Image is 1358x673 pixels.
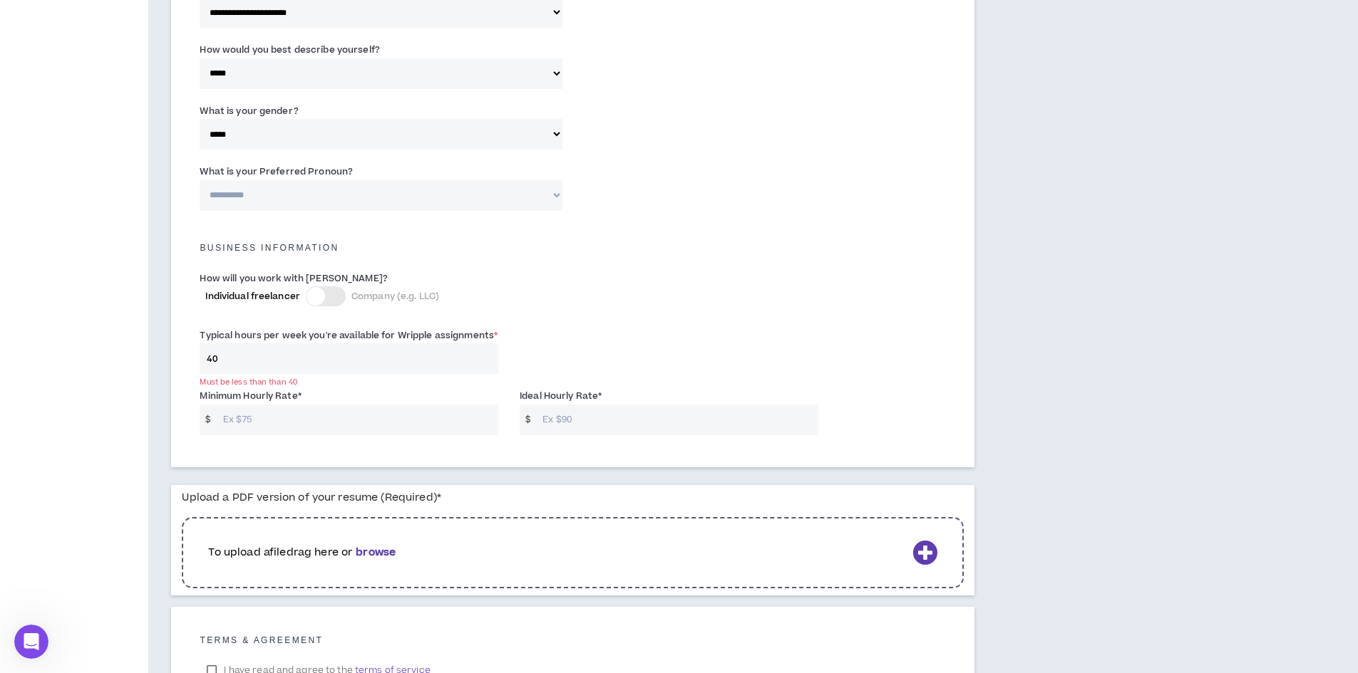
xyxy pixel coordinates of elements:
[200,38,379,61] label: How would you best describe yourself?
[200,385,301,407] label: Minimum Hourly Rate
[200,405,216,435] span: $
[535,405,818,435] input: Ex $90
[189,243,957,253] h5: Business Information
[200,324,498,347] label: Typical hours per week you're available for Wripple assignments
[351,290,439,303] span: Company (e.g. LLC)
[520,405,536,435] span: $
[14,625,48,659] iframe: Intercom live chat
[208,545,906,560] p: To upload a file drag here or
[200,635,946,645] h5: Terms & Agreement
[200,100,298,122] label: What is your gender?
[200,377,498,387] div: Must be less than than 40
[182,485,441,510] label: Upload a PDF version of your resume (Required)
[356,545,396,560] b: browse
[216,405,498,435] input: Ex $75
[520,385,602,407] label: Ideal Hourly Rate
[205,290,300,303] span: Individual freelancer
[200,267,387,290] label: How will you work with [PERSON_NAME]?
[200,160,353,183] label: What is your Preferred Pronoun?
[182,510,964,595] div: To upload afiledrag here orbrowse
